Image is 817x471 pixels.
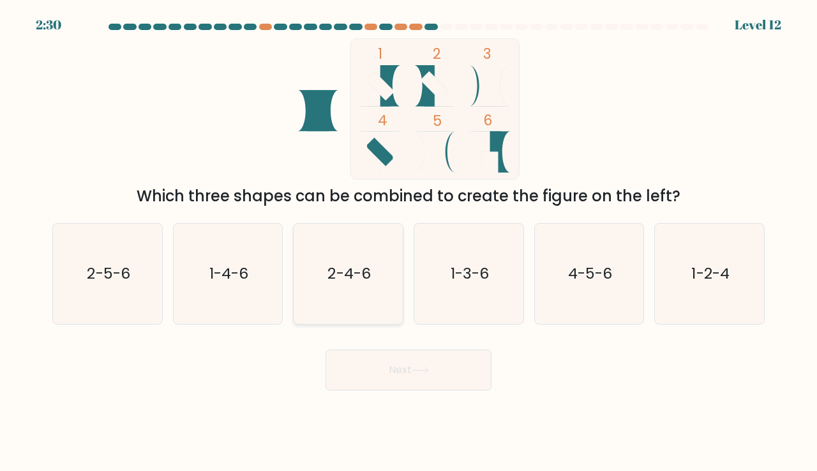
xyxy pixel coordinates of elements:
[692,263,730,284] text: 1-2-4
[433,43,441,64] tspan: 2
[484,110,493,130] tspan: 6
[209,263,248,284] text: 1-4-6
[484,43,491,64] tspan: 3
[735,15,781,35] div: Level 12
[87,263,130,284] text: 2-5-6
[378,43,382,64] tspan: 1
[328,263,371,284] text: 2-4-6
[433,111,442,131] tspan: 5
[568,263,612,284] text: 4-5-6
[326,350,491,390] button: Next
[378,110,387,130] tspan: 4
[36,15,61,35] div: 2:30
[451,263,489,284] text: 1-3-6
[60,185,757,208] div: Which three shapes can be combined to create the figure on the left?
